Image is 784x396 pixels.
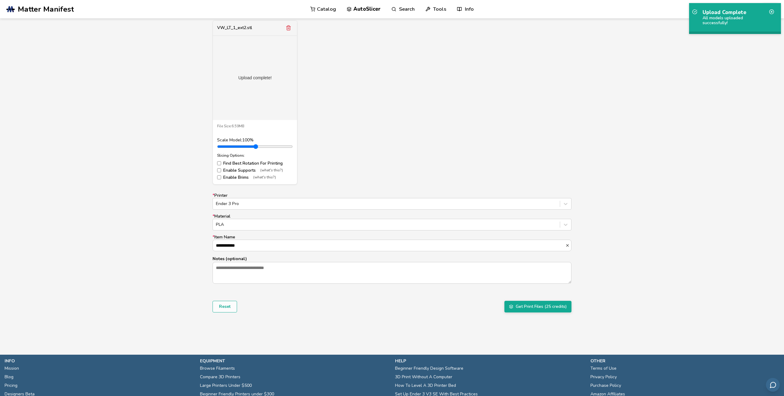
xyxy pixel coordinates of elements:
a: Pricing [5,381,17,390]
a: Mission [5,364,19,373]
label: Find Best Rotation For Printing [217,161,293,166]
p: equipment [200,358,389,364]
a: Privacy Policy [590,373,617,381]
p: Notes (optional) [213,256,571,262]
p: info [5,358,194,364]
a: Beginner Friendly Design Software [395,364,463,373]
p: help [395,358,584,364]
a: How To Level A 3D Printer Bed [395,381,456,390]
span: Matter Manifest [18,5,74,13]
label: Enable Supports [217,168,293,173]
div: Slicing Options: [217,153,293,158]
input: *Item Name [213,240,565,251]
span: (what's this?) [253,175,276,180]
div: VW_LT_1_ext2.stl [217,25,252,30]
input: Find Best Rotation For Printing [217,161,221,165]
input: Enable Brims(what's this?) [217,175,221,179]
div: File Size: 6.59MB [217,124,293,129]
label: Printer [213,193,571,210]
label: Material [213,214,571,230]
p: other [590,358,780,364]
a: Browse Filaments [200,364,235,373]
button: Send feedback via email [766,378,780,392]
a: Terms of Use [590,364,616,373]
textarea: Notes (optional) [213,262,571,283]
button: Reset [213,301,237,312]
input: Enable Supports(what's this?) [217,168,221,172]
label: Enable Brims [217,175,293,180]
button: *Item Name [565,243,571,248]
button: Remove model [284,24,293,32]
div: Upload complete! [238,75,272,80]
span: (what's this?) [260,168,283,173]
a: Compare 3D Printers [200,373,240,381]
div: Scale Model: 100 % [217,138,293,143]
button: Get Print Files (25 credits) [504,301,571,312]
div: All models uploaded successfully! [703,16,767,25]
a: Blog [5,373,13,381]
a: 3D Print Without A Computer [395,373,452,381]
p: Upload Complete [703,9,767,16]
a: Large Printers Under $500 [200,381,252,390]
label: Item Name [213,235,571,251]
a: Purchase Policy [590,381,621,390]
